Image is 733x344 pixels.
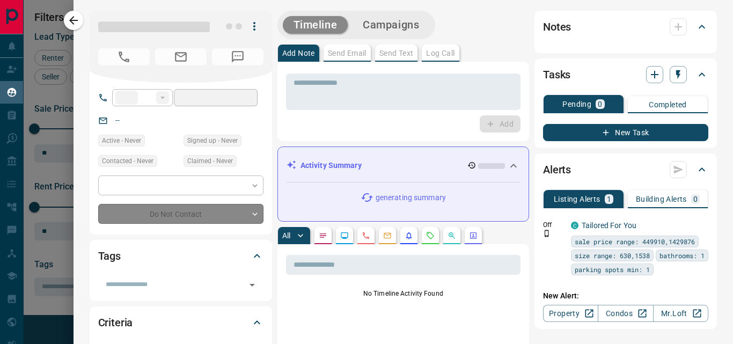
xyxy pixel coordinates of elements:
[352,16,430,34] button: Campaigns
[653,305,708,322] a: Mr.Loft
[376,192,446,203] p: generating summary
[212,48,263,65] span: No Number
[571,222,578,229] div: condos.ca
[562,100,591,108] p: Pending
[659,250,705,261] span: bathrooms: 1
[98,204,263,224] div: Do Not Contact
[448,231,456,240] svg: Opportunities
[98,247,121,265] h2: Tags
[543,66,570,83] h2: Tasks
[98,243,263,269] div: Tags
[286,289,521,298] p: No Timeline Activity Found
[102,135,141,146] span: Active - Never
[693,195,698,203] p: 0
[543,14,708,40] div: Notes
[319,231,327,240] svg: Notes
[543,157,708,182] div: Alerts
[649,101,687,108] p: Completed
[426,231,435,240] svg: Requests
[383,231,392,240] svg: Emails
[543,161,571,178] h2: Alerts
[575,264,650,275] span: parking spots min: 1
[543,220,565,230] p: Off
[598,100,602,108] p: 0
[98,48,150,65] span: No Number
[543,305,598,322] a: Property
[543,62,708,87] div: Tasks
[187,156,233,166] span: Claimed - Never
[287,156,520,175] div: Activity Summary
[543,230,551,237] svg: Push Notification Only
[283,16,348,34] button: Timeline
[155,48,207,65] span: No Email
[575,236,695,247] span: sale price range: 449910,1429876
[543,124,708,141] button: New Task
[598,305,653,322] a: Condos
[282,49,315,57] p: Add Note
[102,156,153,166] span: Contacted - Never
[575,250,650,261] span: size range: 630,1538
[98,310,263,335] div: Criteria
[543,290,708,302] p: New Alert:
[340,231,349,240] svg: Lead Browsing Activity
[554,195,600,203] p: Listing Alerts
[245,277,260,292] button: Open
[636,195,687,203] p: Building Alerts
[98,314,133,331] h2: Criteria
[362,231,370,240] svg: Calls
[405,231,413,240] svg: Listing Alerts
[543,18,571,35] h2: Notes
[282,232,291,239] p: All
[469,231,478,240] svg: Agent Actions
[187,135,238,146] span: Signed up - Never
[582,221,636,230] a: Tailored For You
[115,116,120,125] a: --
[300,160,362,171] p: Activity Summary
[607,195,611,203] p: 1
